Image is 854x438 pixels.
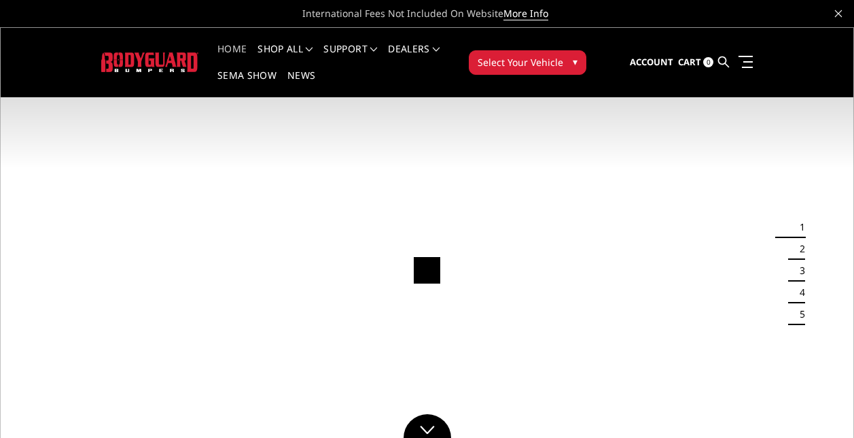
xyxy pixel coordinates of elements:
a: Account [630,44,673,81]
a: Home [217,44,247,71]
span: 0 [703,57,713,67]
button: 5 of 5 [791,303,805,325]
a: Support [323,44,377,71]
button: 3 of 5 [791,260,805,282]
button: 1 of 5 [791,216,805,238]
a: More Info [503,7,548,20]
span: Cart [678,56,701,68]
a: News [287,71,315,97]
a: shop all [257,44,313,71]
a: Dealers [388,44,440,71]
img: BODYGUARD BUMPERS [101,52,198,71]
span: Select Your Vehicle [478,55,563,69]
button: 2 of 5 [791,238,805,260]
button: Select Your Vehicle [469,50,586,75]
a: Cart 0 [678,44,713,81]
a: Click to Down [404,414,451,438]
span: ▾ [573,54,577,69]
a: SEMA Show [217,71,277,97]
button: 4 of 5 [791,282,805,303]
span: Account [630,56,673,68]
